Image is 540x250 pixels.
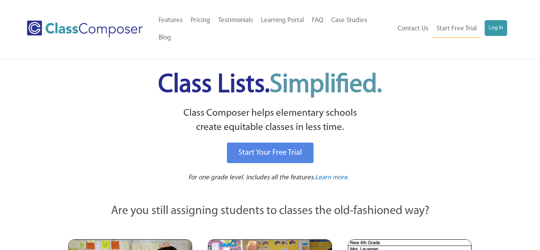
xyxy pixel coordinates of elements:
a: Learn more. [315,173,349,183]
span: Simplified. [270,72,382,98]
a: Pricing [187,12,214,29]
a: Testimonials [214,12,257,29]
a: Start Your Free Trial [227,143,313,163]
a: FAQ [308,12,327,29]
p: Class Composer helps elementary schools create equitable classes in less time. [67,106,473,135]
a: Log In [485,20,507,36]
a: Start Free Trial [432,20,481,38]
a: Case Studies [327,12,371,29]
a: Blog [155,29,175,47]
img: Class Composer [27,21,142,38]
span: Class Lists. [158,72,382,98]
a: Contact Us [394,20,432,38]
a: Learning Portal [257,12,308,29]
p: Are you still assigning students to classes the old-fashioned way? [68,203,472,220]
nav: Header Menu [155,12,392,47]
span: For one grade level. Includes all the features. [188,174,315,181]
span: Start Your Free Trial [238,149,302,157]
a: Features [155,12,187,29]
nav: Header Menu [391,20,507,38]
span: Learn more. [315,174,349,181]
